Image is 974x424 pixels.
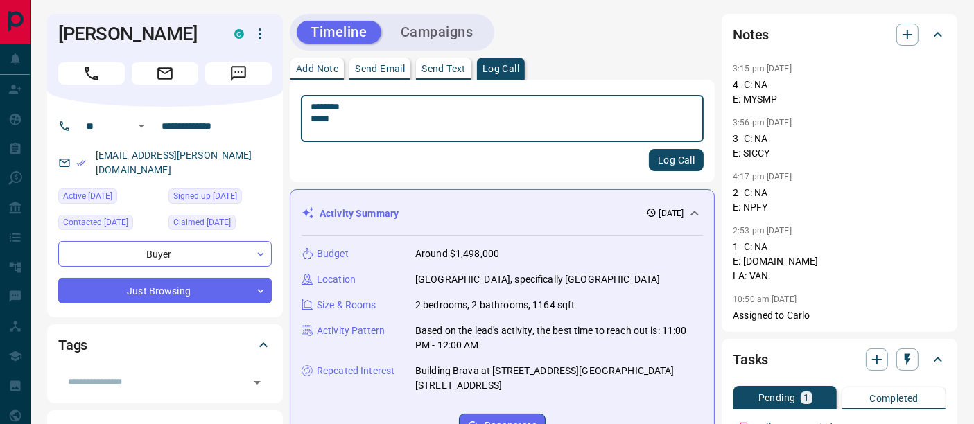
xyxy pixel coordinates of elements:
button: Log Call [649,149,704,171]
p: 10:50 am [DATE] [733,294,797,304]
p: Pending [758,393,796,403]
div: Just Browsing [58,278,272,303]
a: [EMAIL_ADDRESS][PERSON_NAME][DOMAIN_NAME] [96,150,252,175]
p: Send Email [355,64,405,73]
p: 2- C: NA E: NPFY [733,186,946,215]
button: Timeline [297,21,381,44]
span: Claimed [DATE] [173,215,231,229]
button: Open [247,373,267,392]
h2: Tasks [733,348,768,371]
p: 4:17 pm [DATE] [733,172,792,182]
p: Budget [317,247,349,261]
p: Activity Summary [320,206,399,221]
p: Building Brava at [STREET_ADDRESS][GEOGRAPHIC_DATA][STREET_ADDRESS] [415,364,703,393]
div: Notes [733,18,946,51]
p: 1 [803,393,809,403]
button: Campaigns [387,21,487,44]
div: Buyer [58,241,272,267]
span: Contacted [DATE] [63,215,128,229]
p: Based on the lead's activity, the best time to reach out is: 11:00 PM - 12:00 AM [415,324,703,353]
p: 3- C: NA E: SICCY [733,132,946,161]
div: Fri Aug 08 2025 [58,188,162,208]
p: [GEOGRAPHIC_DATA], specifically [GEOGRAPHIC_DATA] [415,272,660,287]
p: Add Note [296,64,338,73]
h1: [PERSON_NAME] [58,23,214,45]
p: 3:15 pm [DATE] [733,64,792,73]
p: [DATE] [659,207,684,220]
p: Completed [869,394,919,403]
p: Assigned to Carlo [733,308,946,323]
p: 4- C: NA E: MYSMP [733,78,946,107]
div: Thu Jul 31 2025 [168,188,272,208]
p: Location [317,272,356,287]
div: Activity Summary[DATE] [302,201,703,227]
p: 3:56 pm [DATE] [733,118,792,127]
button: Open [133,118,150,134]
div: Tasks [733,343,946,376]
div: Tags [58,328,272,362]
p: Repeated Interest [317,364,394,378]
span: Message [205,62,272,85]
h2: Notes [733,24,769,46]
p: 2 bedrooms, 2 bathrooms, 1164 sqft [415,298,575,312]
p: 1- C: NA E: [DOMAIN_NAME] LA: VAN. [733,240,946,283]
p: Size & Rooms [317,298,376,312]
p: Activity Pattern [317,324,385,338]
p: Send Text [421,64,466,73]
p: Around $1,498,000 [415,247,499,261]
h2: Tags [58,334,87,356]
span: Email [132,62,198,85]
div: Thu Jul 31 2025 [168,215,272,234]
div: condos.ca [234,29,244,39]
svg: Email Verified [76,158,86,168]
p: Log Call [482,64,519,73]
p: 2:53 pm [DATE] [733,226,792,236]
span: Signed up [DATE] [173,189,237,203]
div: Mon Aug 11 2025 [58,215,162,234]
span: Call [58,62,125,85]
span: Active [DATE] [63,189,112,203]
